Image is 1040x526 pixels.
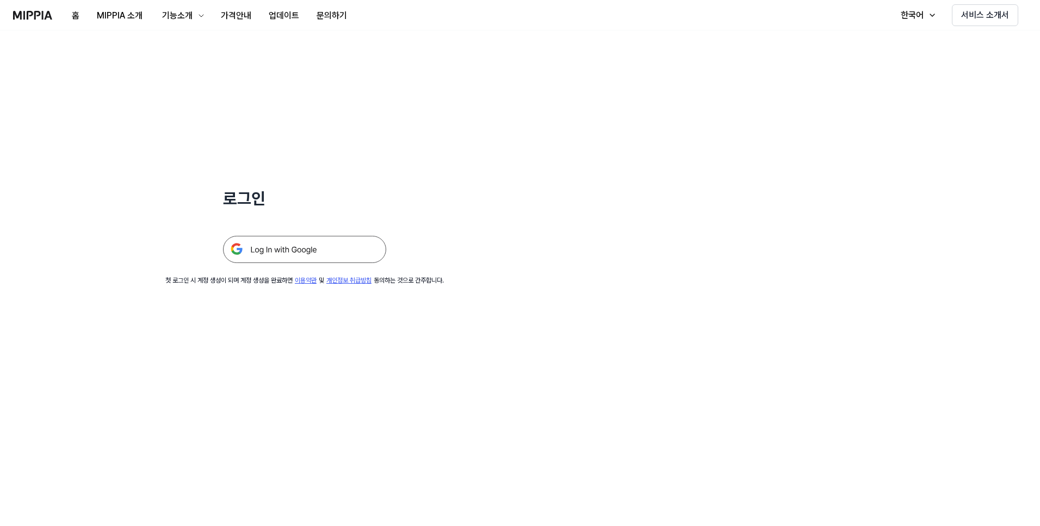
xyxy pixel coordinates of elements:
a: 개인정보 취급방침 [326,277,372,284]
button: 한국어 [890,4,943,26]
a: 업데이트 [260,1,308,30]
button: MIPPIA 소개 [88,5,151,27]
img: 구글 로그인 버튼 [223,236,386,263]
h1: 로그인 [223,187,386,210]
button: 기능소개 [151,5,212,27]
div: 첫 로그인 시 계정 생성이 되며 계정 생성을 완료하면 및 동의하는 것으로 간주합니다. [165,276,444,285]
button: 서비스 소개서 [952,4,1018,26]
div: 한국어 [899,9,926,22]
button: 홈 [63,5,88,27]
button: 업데이트 [260,5,308,27]
div: 기능소개 [160,9,195,22]
a: 이용약관 [295,277,317,284]
button: 가격안내 [212,5,260,27]
button: 문의하기 [308,5,356,27]
img: logo [13,11,52,20]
